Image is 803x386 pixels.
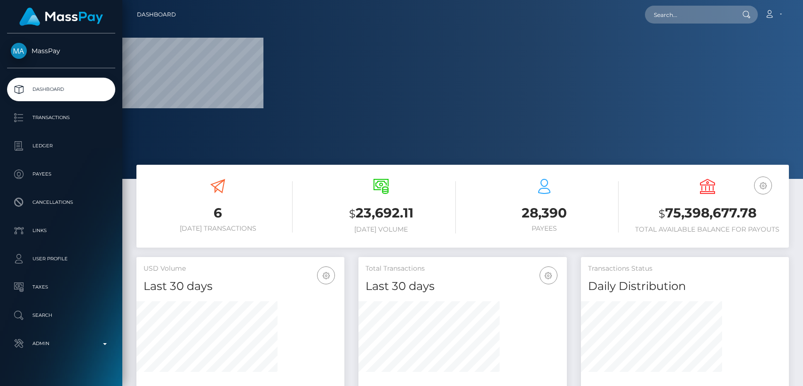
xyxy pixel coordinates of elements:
[366,278,559,295] h4: Last 30 days
[11,224,111,238] p: Links
[633,204,782,223] h3: 75,398,677.78
[11,43,27,59] img: MassPay
[11,280,111,294] p: Taxes
[307,225,456,233] h6: [DATE] Volume
[11,195,111,209] p: Cancellations
[659,207,665,220] small: $
[11,308,111,322] p: Search
[588,264,782,273] h5: Transactions Status
[645,6,733,24] input: Search...
[470,204,619,222] h3: 28,390
[143,204,293,222] h3: 6
[11,337,111,351] p: Admin
[366,264,559,273] h5: Total Transactions
[7,275,115,299] a: Taxes
[7,47,115,55] span: MassPay
[633,225,782,233] h6: Total Available Balance for Payouts
[143,278,337,295] h4: Last 30 days
[143,264,337,273] h5: USD Volume
[7,332,115,355] a: Admin
[307,204,456,223] h3: 23,692.11
[11,111,111,125] p: Transactions
[470,225,619,233] h6: Payees
[143,225,293,233] h6: [DATE] Transactions
[19,8,103,26] img: MassPay Logo
[349,207,356,220] small: $
[7,78,115,101] a: Dashboard
[7,191,115,214] a: Cancellations
[7,162,115,186] a: Payees
[7,106,115,129] a: Transactions
[11,167,111,181] p: Payees
[11,139,111,153] p: Ledger
[11,252,111,266] p: User Profile
[7,304,115,327] a: Search
[588,278,782,295] h4: Daily Distribution
[7,247,115,271] a: User Profile
[11,82,111,96] p: Dashboard
[137,5,176,24] a: Dashboard
[7,134,115,158] a: Ledger
[7,219,115,242] a: Links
